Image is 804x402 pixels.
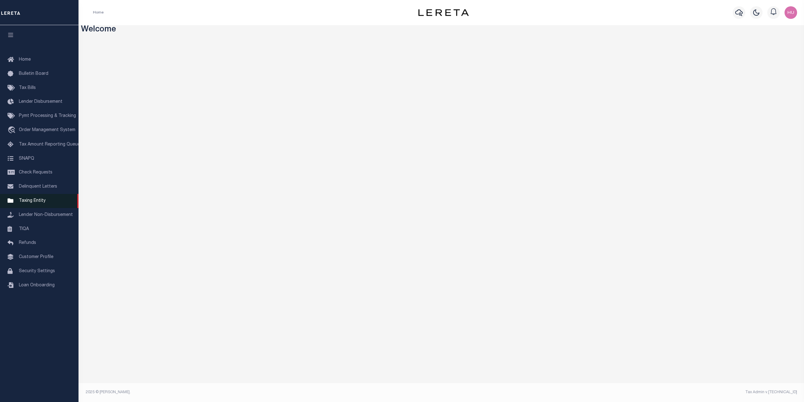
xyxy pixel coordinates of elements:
[19,128,75,132] span: Order Management System
[19,241,36,245] span: Refunds
[19,227,29,231] span: TIQA
[19,58,31,62] span: Home
[93,10,104,15] li: Home
[19,142,80,147] span: Tax Amount Reporting Queue
[19,170,52,175] span: Check Requests
[19,114,76,118] span: Pymt Processing & Tracking
[81,389,442,395] div: 2025 © [PERSON_NAME].
[19,255,53,259] span: Customer Profile
[19,283,55,288] span: Loan Onboarding
[19,86,36,90] span: Tax Bills
[8,126,18,135] i: travel_explore
[418,9,469,16] img: logo-dark.svg
[19,199,46,203] span: Taxing Entity
[446,389,797,395] div: Tax Admin v.[TECHNICAL_ID]
[19,72,48,76] span: Bulletin Board
[81,25,802,35] h3: Welcome
[19,156,34,161] span: SNAPQ
[19,184,57,189] span: Delinquent Letters
[785,6,797,19] img: svg+xml;base64,PHN2ZyB4bWxucz0iaHR0cDovL3d3dy53My5vcmcvMjAwMC9zdmciIHBvaW50ZXItZXZlbnRzPSJub25lIi...
[19,213,73,217] span: Lender Non-Disbursement
[19,100,62,104] span: Lender Disbursement
[19,269,55,273] span: Security Settings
